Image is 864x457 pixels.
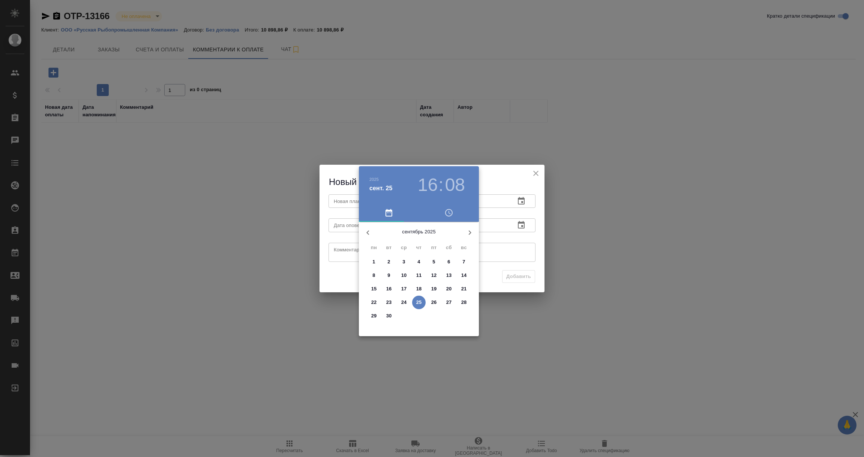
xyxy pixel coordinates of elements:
[382,296,396,309] button: 23
[418,174,438,195] button: 16
[432,258,435,266] p: 5
[427,282,441,296] button: 19
[386,285,392,293] p: 16
[445,174,465,195] button: 08
[367,309,381,323] button: 29
[442,269,456,282] button: 13
[387,258,390,266] p: 2
[457,296,471,309] button: 28
[372,272,375,279] p: 8
[446,299,452,306] p: 27
[387,272,390,279] p: 9
[371,312,377,320] p: 29
[438,174,443,195] h3: :
[412,269,426,282] button: 11
[446,272,452,279] p: 13
[461,299,467,306] p: 28
[412,282,426,296] button: 18
[427,269,441,282] button: 12
[371,299,377,306] p: 22
[412,296,426,309] button: 25
[431,285,437,293] p: 19
[412,255,426,269] button: 4
[462,258,465,266] p: 7
[386,312,392,320] p: 30
[427,255,441,269] button: 5
[397,269,411,282] button: 10
[442,244,456,251] span: сб
[427,244,441,251] span: пт
[386,299,392,306] p: 23
[431,272,437,279] p: 12
[457,244,471,251] span: вс
[431,299,437,306] p: 26
[416,272,422,279] p: 11
[367,269,381,282] button: 8
[446,285,452,293] p: 20
[427,296,441,309] button: 26
[382,269,396,282] button: 9
[397,296,411,309] button: 24
[401,299,407,306] p: 24
[367,282,381,296] button: 15
[397,255,411,269] button: 3
[461,272,467,279] p: 14
[369,184,393,193] button: сент. 25
[382,255,396,269] button: 2
[402,258,405,266] p: 3
[367,255,381,269] button: 1
[442,296,456,309] button: 27
[417,258,420,266] p: 4
[416,285,422,293] p: 18
[382,309,396,323] button: 30
[447,258,450,266] p: 6
[397,244,411,251] span: ср
[369,177,379,182] button: 2025
[377,228,461,236] p: сентябрь 2025
[457,282,471,296] button: 21
[442,255,456,269] button: 6
[367,296,381,309] button: 22
[382,282,396,296] button: 16
[371,285,377,293] p: 15
[397,282,411,296] button: 17
[401,272,407,279] p: 10
[401,285,407,293] p: 17
[457,269,471,282] button: 14
[416,299,422,306] p: 25
[372,258,375,266] p: 1
[412,244,426,251] span: чт
[457,255,471,269] button: 7
[442,282,456,296] button: 20
[367,244,381,251] span: пн
[461,285,467,293] p: 21
[382,244,396,251] span: вт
